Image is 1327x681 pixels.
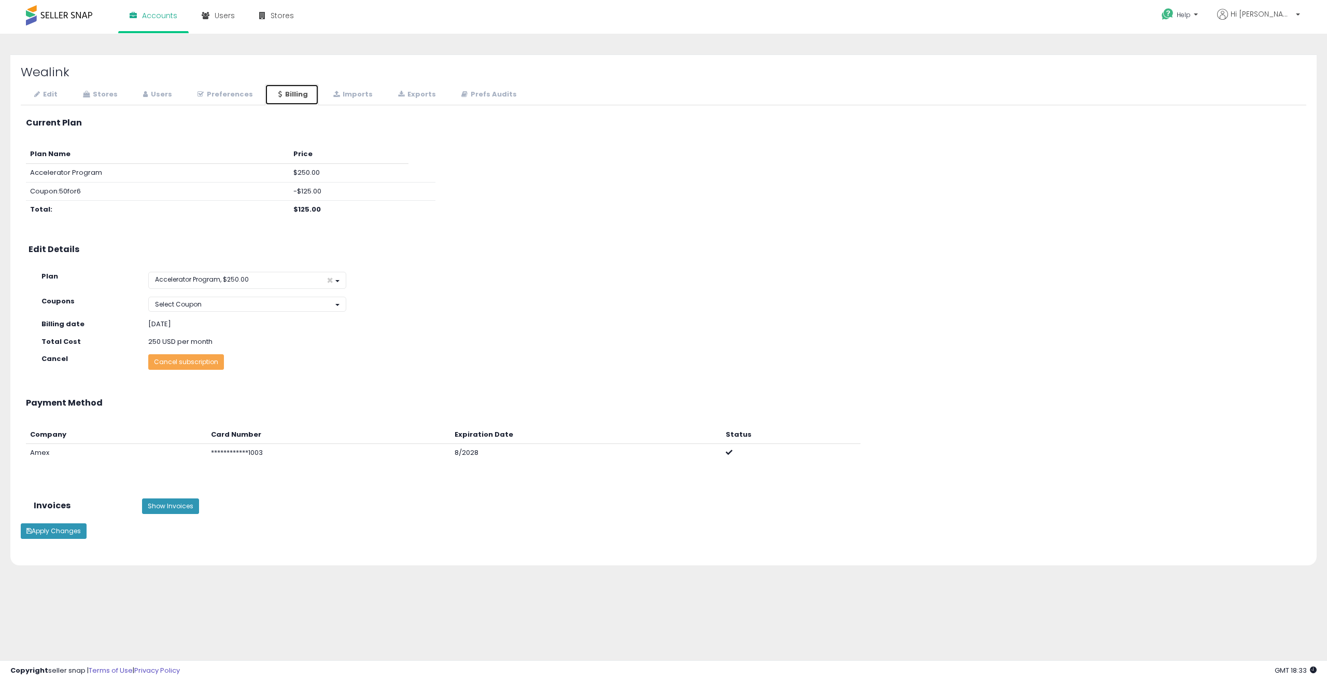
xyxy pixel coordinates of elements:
[293,204,321,214] b: $125.00
[26,118,1301,128] h3: Current Plan
[26,182,289,201] td: Coupon: 50for6
[327,275,333,286] span: ×
[207,426,450,444] th: Card Number
[26,164,289,183] td: Accelerator Program
[271,10,294,21] span: Stores
[69,84,129,105] a: Stores
[26,398,1301,408] h3: Payment Method
[448,84,528,105] a: Prefs Audits
[1161,8,1174,21] i: Get Help
[30,204,52,214] b: Total:
[184,84,264,105] a: Preferences
[26,426,207,444] th: Company
[41,296,75,306] strong: Coupons
[1217,9,1300,32] a: Hi [PERSON_NAME]
[148,297,346,312] button: Select Coupon
[289,164,408,183] td: $250.00
[29,245,1298,254] h3: Edit Details
[26,444,207,462] td: Amex
[450,444,722,462] td: 8/2028
[1231,9,1293,19] span: Hi [PERSON_NAME]
[21,523,87,539] button: Apply Changes
[41,319,84,329] strong: Billing date
[142,10,177,21] span: Accounts
[21,65,1306,79] h2: Wealink
[215,10,235,21] span: Users
[41,271,58,281] strong: Plan
[142,498,199,514] button: Show Invoices
[289,182,408,201] td: -$125.00
[320,84,384,105] a: Imports
[155,300,202,309] span: Select Coupon
[148,354,224,370] button: Cancel subscription
[148,272,346,289] button: Accelerator Program, $250.00 ×
[26,145,289,163] th: Plan Name
[289,145,408,163] th: Price
[41,354,68,364] strong: Cancel
[140,337,461,347] div: 250 USD per month
[21,84,68,105] a: Edit
[130,84,183,105] a: Users
[34,501,126,510] h3: Invoices
[1177,10,1191,19] span: Help
[41,337,81,346] strong: Total Cost
[450,426,722,444] th: Expiration Date
[148,319,453,329] div: [DATE]
[722,426,860,444] th: Status
[265,84,319,105] a: Billing
[385,84,447,105] a: Exports
[155,275,249,284] span: Accelerator Program, $250.00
